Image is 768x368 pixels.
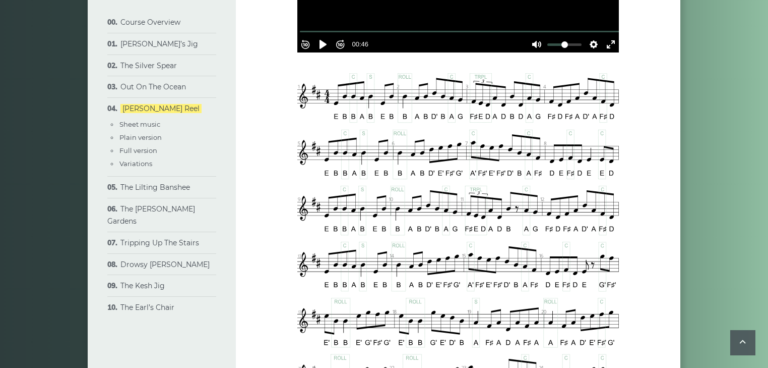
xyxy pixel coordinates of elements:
[119,146,157,154] a: Full version
[119,133,162,141] a: Plain version
[107,204,195,226] a: The [PERSON_NAME] Gardens
[119,120,160,128] a: Sheet music
[120,61,177,70] a: The Silver Spear
[120,303,174,312] a: The Earl’s Chair
[120,104,202,113] a: [PERSON_NAME] Reel
[120,18,180,27] a: Course Overview
[120,238,199,247] a: Tripping Up The Stairs
[120,281,165,290] a: The Kesh Jig
[120,82,186,91] a: Out On The Ocean
[120,260,210,269] a: Drowsy [PERSON_NAME]
[119,160,152,168] a: Variations
[120,39,198,48] a: [PERSON_NAME]’s Jig
[120,183,190,192] a: The Lilting Banshee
